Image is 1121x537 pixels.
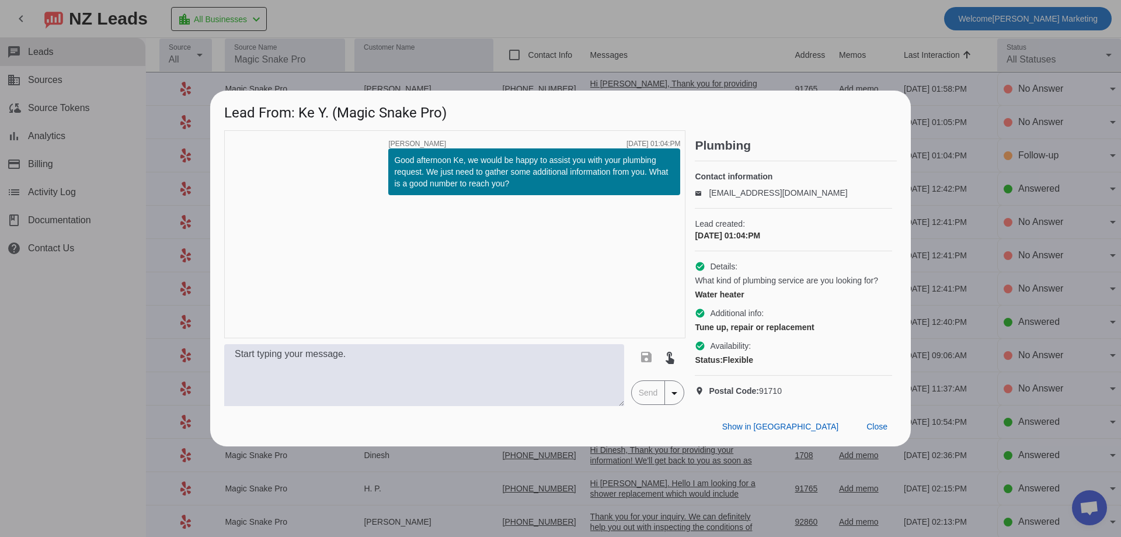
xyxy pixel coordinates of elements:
mat-icon: arrow_drop_down [667,386,681,400]
mat-icon: email [695,190,709,196]
button: Show in [GEOGRAPHIC_DATA] [713,416,848,437]
span: 91710 [709,385,782,397]
mat-icon: check_circle [695,261,705,272]
strong: Status: [695,355,722,365]
mat-icon: touch_app [663,350,677,364]
span: What kind of plumbing service are you looking for? [695,275,878,286]
div: Tune up, repair or replacement [695,321,892,333]
a: [EMAIL_ADDRESS][DOMAIN_NAME] [709,188,847,198]
h4: Contact information [695,171,892,182]
mat-icon: check_circle [695,341,705,351]
strong: Postal Code: [709,386,759,396]
h2: Plumbing [695,140,897,151]
span: Lead created: [695,218,892,230]
div: Water heater [695,289,892,300]
div: [DATE] 01:04:PM [695,230,892,241]
mat-icon: check_circle [695,308,705,318]
div: Flexible [695,354,892,366]
button: Close [857,416,897,437]
div: [DATE] 01:04:PM [626,140,680,147]
span: Details: [710,261,737,272]
span: [PERSON_NAME] [388,140,446,147]
h1: Lead From: Ke Y. (Magic Snake Pro) [210,91,911,130]
span: Availability: [710,340,751,352]
mat-icon: location_on [695,386,709,396]
span: Additional info: [710,307,764,319]
div: Good afternoon Ke, we would be happy to assist you with your plumbing request. We just need to ga... [394,154,674,189]
span: Show in [GEOGRAPHIC_DATA] [722,422,838,431]
span: Close [866,422,887,431]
